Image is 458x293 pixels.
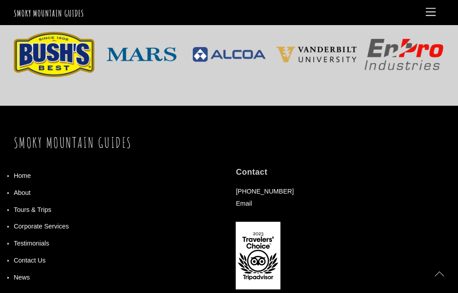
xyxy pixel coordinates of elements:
[14,189,31,196] a: About
[364,38,444,71] img: Enpro_Industries_logo.svg
[14,223,69,230] a: Corporate Services
[14,32,94,78] img: bushs-best-logo
[14,274,30,281] a: News
[14,257,46,264] a: Contact Us
[236,222,280,289] img: TripAdvisor
[101,46,182,62] img: Mars-Logo
[14,8,84,19] a: Smoky Mountain Guides
[14,172,31,179] a: Home
[189,44,269,65] img: PNGPIX-COM-Alcoa-Logo-PNG-Transparent
[14,206,51,213] a: Tours & Trips
[14,134,132,151] a: Smoky Mountain Guides
[236,167,444,177] h4: Contact
[14,240,49,247] a: Testimonials
[236,188,294,195] a: [PHONE_NUMBER]
[276,46,356,63] img: 225d4cf12a6e9da6996dc3d47250e4de
[236,200,252,207] a: Email
[422,4,440,21] a: Menu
